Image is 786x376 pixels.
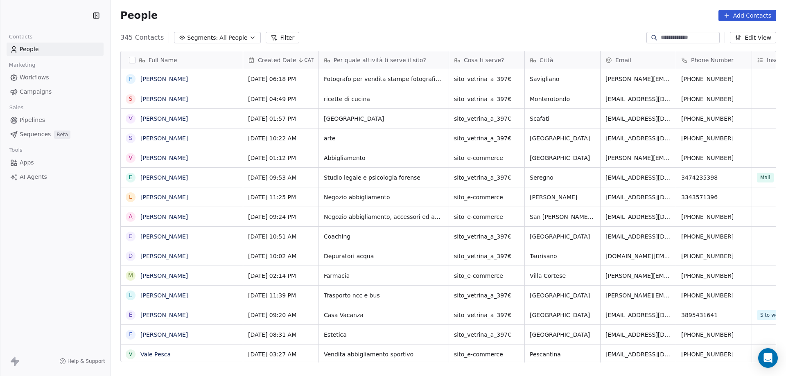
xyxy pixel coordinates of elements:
div: F [129,75,132,83]
span: [DATE] 04:49 PM [248,95,314,103]
div: V [129,350,133,358]
span: sito_vetrina_a_397€ [454,95,519,103]
span: arte [324,134,444,142]
span: [DATE] 09:53 AM [248,173,314,182]
span: [PHONE_NUMBER] [681,291,747,299]
span: [EMAIL_ADDRESS][DOMAIN_NAME] [605,193,671,201]
span: [PHONE_NUMBER] [681,331,747,339]
span: Farmacia [324,272,444,280]
span: [EMAIL_ADDRESS][DOMAIN_NAME] [605,134,671,142]
span: [DATE] 09:24 PM [248,213,314,221]
span: sito_vetrina_a_397€ [454,291,519,299]
span: [PHONE_NUMBER] [681,95,747,103]
span: Fotografo per vendita stampe fotografiche [324,75,444,83]
span: Depuratori acqua [324,252,444,260]
a: [PERSON_NAME] [140,214,188,220]
span: [PERSON_NAME] [530,193,595,201]
span: Campaigns [20,88,52,96]
span: Created Date [258,56,296,64]
div: D [129,252,133,260]
span: Pipelines [20,116,45,124]
span: sito_e-commerce [454,272,519,280]
span: Phone Number [691,56,734,64]
span: [PHONE_NUMBER] [681,213,747,221]
span: [PHONE_NUMBER] [681,154,747,162]
span: 3474235398 [681,173,747,182]
span: [PERSON_NAME][EMAIL_ADDRESS][DOMAIN_NAME] [605,272,671,280]
a: AI Agents [7,170,104,184]
span: Beta [54,131,70,139]
span: [PHONE_NUMBER] [681,75,747,83]
a: [PERSON_NAME] [140,155,188,161]
span: [GEOGRAPHIC_DATA] [530,291,595,299]
span: Casa Vacanza [324,311,444,319]
a: [PERSON_NAME] [140,115,188,122]
div: A [129,212,133,221]
span: sito_vetrina_a_397€ [454,232,519,241]
span: Help & Support [68,358,105,365]
span: [DOMAIN_NAME][EMAIL_ADDRESS][DOMAIN_NAME] [605,252,671,260]
span: [PERSON_NAME][EMAIL_ADDRESS][PERSON_NAME][DOMAIN_NAME] [605,291,671,299]
span: [DATE] 10:51 AM [248,232,314,241]
span: [PHONE_NUMBER] [681,232,747,241]
span: [GEOGRAPHIC_DATA] [530,154,595,162]
span: [EMAIL_ADDRESS][DOMAIN_NAME] [605,173,671,182]
span: sito_e-commerce [454,350,519,358]
span: Seregno [530,173,595,182]
div: Per quale attività ti serve il sito? [319,51,449,69]
span: [DATE] 02:14 PM [248,272,314,280]
span: Negozio abbigliamento [324,193,444,201]
span: Scafati [530,115,595,123]
span: Villa Cortese [530,272,595,280]
span: Apps [20,158,34,167]
div: E [129,311,133,319]
span: [EMAIL_ADDRESS][DOMAIN_NAME] [605,95,671,103]
div: V [129,153,133,162]
span: [PHONE_NUMBER] [681,115,747,123]
span: [DATE] 06:18 PM [248,75,314,83]
span: [PHONE_NUMBER] [681,252,747,260]
span: [PHONE_NUMBER] [681,272,747,280]
div: S [129,95,133,103]
button: Add Contacts [718,10,776,21]
span: sito_vetrina_a_397€ [454,115,519,123]
span: [DATE] 11:39 PM [248,291,314,299]
span: [GEOGRAPHIC_DATA] [530,311,595,319]
a: [PERSON_NAME] [140,272,188,279]
span: [PHONE_NUMBER] [681,134,747,142]
span: [GEOGRAPHIC_DATA] [530,331,595,339]
span: Segments: [187,34,218,42]
span: sito_vetrina_a_397€ [454,252,519,260]
div: Phone Number [676,51,752,69]
span: sito_vetrina_a_397€ [454,173,519,182]
button: Filter [266,32,300,43]
span: [EMAIL_ADDRESS][DOMAIN_NAME] [605,331,671,339]
span: Negozio abbigliamento, accessori ed abiti da Sposa [324,213,444,221]
span: sito_e-commerce [454,193,519,201]
span: Full Name [149,56,177,64]
span: Estetica [324,331,444,339]
span: sito_e-commerce [454,213,519,221]
span: Sales [6,101,27,114]
span: All People [219,34,247,42]
a: SequencesBeta [7,128,104,141]
span: Sequences [20,130,51,139]
span: [EMAIL_ADDRESS][DOMAIN_NAME] [605,232,671,241]
span: [DATE] 09:20 AM [248,311,314,319]
span: AI Agents [20,173,47,181]
div: E [129,173,133,182]
a: [PERSON_NAME] [140,135,188,142]
span: [DATE] 01:12 PM [248,154,314,162]
div: grid [121,69,243,362]
span: [DATE] 08:31 AM [248,331,314,339]
div: L [129,291,132,299]
div: M [128,271,133,280]
span: Contacts [5,31,36,43]
a: [PERSON_NAME] [140,76,188,82]
span: [GEOGRAPHIC_DATA] [324,115,444,123]
div: Open Intercom Messenger [758,348,778,368]
a: [PERSON_NAME] [140,292,188,299]
span: [PHONE_NUMBER] [681,350,747,358]
span: Pescantina [530,350,595,358]
span: Sito web [757,310,785,320]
